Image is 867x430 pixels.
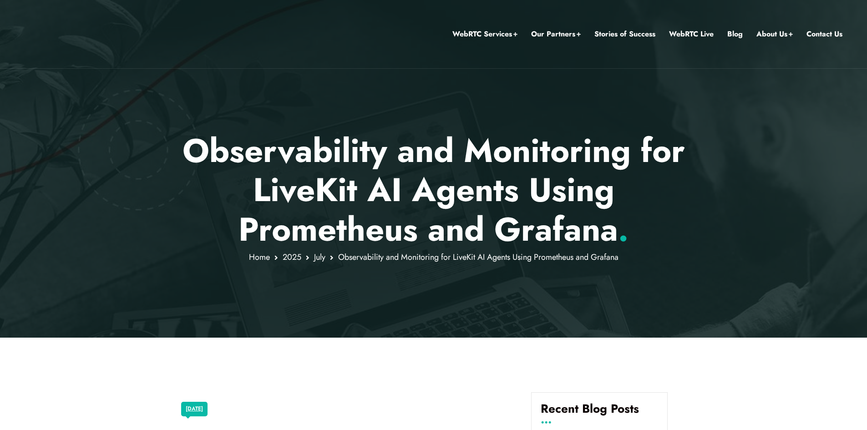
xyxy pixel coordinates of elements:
[669,28,714,40] a: WebRTC Live
[618,206,629,253] span: .
[314,251,325,263] a: July
[167,131,700,249] p: Observability and Monitoring for LiveKit AI Agents Using Prometheus and Grafana
[806,28,842,40] a: Contact Us
[249,251,270,263] a: Home
[186,403,203,415] a: [DATE]
[338,251,619,263] span: Observability and Monitoring for LiveKit AI Agents Using Prometheus and Grafana
[756,28,793,40] a: About Us
[727,28,743,40] a: Blog
[452,28,517,40] a: WebRTC Services
[541,402,658,423] h4: Recent Blog Posts
[283,251,301,263] a: 2025
[594,28,655,40] a: Stories of Success
[531,28,581,40] a: Our Partners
